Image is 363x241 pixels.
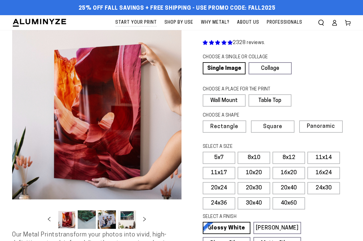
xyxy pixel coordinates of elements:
[238,197,270,209] label: 30x40
[12,18,67,27] img: Aluminyze
[165,19,193,26] span: Shop By Use
[203,222,250,234] a: Glossy White
[307,152,340,164] label: 11x14
[203,94,246,107] label: Wall Mount
[307,182,340,194] label: 24x30
[307,167,340,179] label: 16x24
[234,15,262,30] a: About Us
[307,124,335,129] span: Panoramic
[203,197,235,209] label: 24x36
[273,152,305,164] label: 8x12
[203,112,287,119] legend: CHOOSE A SHAPE
[98,210,116,229] button: Load image 3 in gallery view
[238,167,270,179] label: 10x20
[42,213,56,226] button: Slide left
[253,222,301,234] a: [PERSON_NAME]
[249,62,291,74] a: Collage
[210,124,238,130] span: Rectangle
[263,124,282,130] span: Square
[237,19,259,26] span: About Us
[79,5,276,12] span: 25% off FALL Savings + Free Shipping - Use Promo Code: FALL2025
[112,15,160,30] a: Start Your Print
[203,182,235,194] label: 20x24
[203,152,235,164] label: 5x7
[273,197,305,209] label: 40x60
[198,15,232,30] a: Why Metal?
[203,54,286,61] legend: CHOOSE A SINGLE OR COLLAGE
[249,94,291,107] label: Table Top
[203,144,289,150] legend: SELECT A SIZE
[267,19,302,26] span: Professionals
[115,19,157,26] span: Start Your Print
[118,210,136,229] button: Load image 4 in gallery view
[203,214,289,220] legend: SELECT A FINISH
[203,86,286,93] legend: CHOOSE A PLACE FOR THE PRINT
[238,182,270,194] label: 20x30
[58,210,76,229] button: Load image 1 in gallery view
[12,30,181,231] media-gallery: Gallery Viewer
[238,152,270,164] label: 8x10
[273,182,305,194] label: 20x40
[314,16,328,29] summary: Search our site
[264,15,305,30] a: Professionals
[161,15,196,30] a: Shop By Use
[273,167,305,179] label: 16x20
[203,167,235,179] label: 11x17
[138,213,151,226] button: Slide right
[203,62,246,74] a: Single Image
[78,210,96,229] button: Load image 2 in gallery view
[201,19,229,26] span: Why Metal?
